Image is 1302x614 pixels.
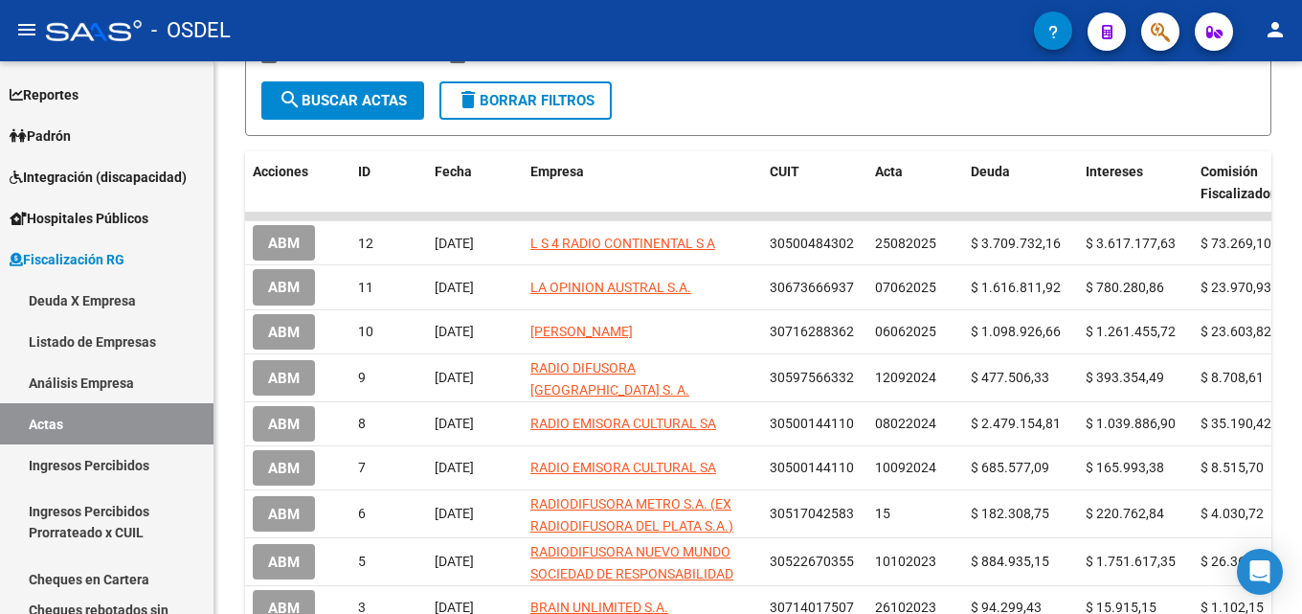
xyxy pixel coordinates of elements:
[358,370,366,385] span: 9
[530,416,716,431] span: RADIO EMISORA CULTURAL SA
[268,554,300,571] span: ABM
[253,225,315,261] button: ABM
[1086,164,1143,179] span: Intereses
[770,324,854,339] span: 30716288362
[971,324,1061,339] span: $ 1.098.926,66
[435,164,472,179] span: Fecha
[875,280,936,295] span: 07062025
[770,554,854,569] span: 30522670355
[435,506,474,521] span: [DATE]
[435,416,474,431] span: [DATE]
[253,314,315,350] button: ABM
[10,84,79,105] span: Reportes
[1201,506,1264,521] span: $ 4.030,72
[875,370,936,385] span: 12092024
[268,370,300,387] span: ABM
[1086,416,1176,431] span: $ 1.039.886,90
[1086,236,1176,251] span: $ 3.617.177,63
[10,167,187,188] span: Integración (discapacidad)
[523,151,762,215] datatable-header-cell: Empresa
[268,416,300,433] span: ABM
[530,324,633,339] span: [PERSON_NAME]
[457,92,595,109] span: Borrar Filtros
[770,460,854,475] span: 30500144110
[358,324,373,339] span: 10
[971,236,1061,251] span: $ 3.709.732,16
[350,151,427,215] datatable-header-cell: ID
[867,151,963,215] datatable-header-cell: Acta
[435,554,474,569] span: [DATE]
[253,450,315,486] button: ABM
[1201,324,1271,339] span: $ 23.603,82
[530,460,716,475] span: RADIO EMISORA CULTURAL SA
[875,164,903,179] span: Acta
[358,506,366,521] span: 6
[268,235,300,252] span: ABM
[358,280,373,295] span: 11
[245,151,350,215] datatable-header-cell: Acciones
[435,460,474,475] span: [DATE]
[971,554,1049,569] span: $ 884.935,15
[457,88,480,111] mat-icon: delete
[435,236,474,251] span: [DATE]
[253,269,315,305] button: ABM
[10,208,148,229] span: Hospitales Públicos
[875,506,890,521] span: 15
[253,360,315,396] button: ABM
[1201,164,1275,201] span: Comisión Fiscalizador
[1086,460,1164,475] span: $ 165.993,38
[875,416,936,431] span: 08022024
[358,554,366,569] span: 5
[530,236,715,251] span: L S 4 RADIO CONTINENTAL S A
[770,280,854,295] span: 30673666937
[279,88,302,111] mat-icon: search
[1201,370,1264,385] span: $ 8.708,61
[358,416,366,431] span: 8
[279,92,407,109] span: Buscar Actas
[1201,280,1271,295] span: $ 23.970,93
[770,164,799,179] span: CUIT
[1086,324,1176,339] span: $ 1.261.455,72
[971,416,1061,431] span: $ 2.479.154,81
[151,10,231,52] span: - OSDEL
[530,164,584,179] span: Empresa
[770,236,854,251] span: 30500484302
[439,81,612,120] button: Borrar Filtros
[530,280,691,295] span: LA OPINION AUSTRAL S.A.
[253,164,308,179] span: Acciones
[435,280,474,295] span: [DATE]
[971,370,1049,385] span: $ 477.506,33
[268,324,300,341] span: ABM
[875,460,936,475] span: 10092024
[875,236,936,251] span: 25082025
[1086,506,1164,521] span: $ 220.762,84
[971,280,1061,295] span: $ 1.616.811,92
[435,370,474,385] span: [DATE]
[1201,554,1271,569] span: $ 26.365,53
[261,81,424,120] button: Buscar Actas
[1201,416,1271,431] span: $ 35.190,42
[15,18,38,41] mat-icon: menu
[427,151,523,215] datatable-header-cell: Fecha
[1086,370,1164,385] span: $ 393.354,49
[762,151,867,215] datatable-header-cell: CUIT
[268,280,300,297] span: ABM
[358,460,366,475] span: 7
[963,151,1078,215] datatable-header-cell: Deuda
[10,249,124,270] span: Fiscalización RG
[358,236,373,251] span: 12
[1078,151,1193,215] datatable-header-cell: Intereses
[770,370,854,385] span: 30597566332
[1264,18,1287,41] mat-icon: person
[268,506,300,523] span: ABM
[1201,460,1264,475] span: $ 8.515,70
[971,460,1049,475] span: $ 685.577,09
[530,360,689,398] span: RADIO DIFUSORA [GEOGRAPHIC_DATA] S. A.
[875,554,936,569] span: 10102023
[530,496,733,534] span: RADIODIFUSORA METRO S.A. (EX RADIODIFUSORA DEL PLATA S.A.)
[875,324,936,339] span: 06062025
[1201,236,1271,251] span: $ 73.269,10
[253,496,315,532] button: ABM
[971,164,1010,179] span: Deuda
[971,506,1049,521] span: $ 182.308,75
